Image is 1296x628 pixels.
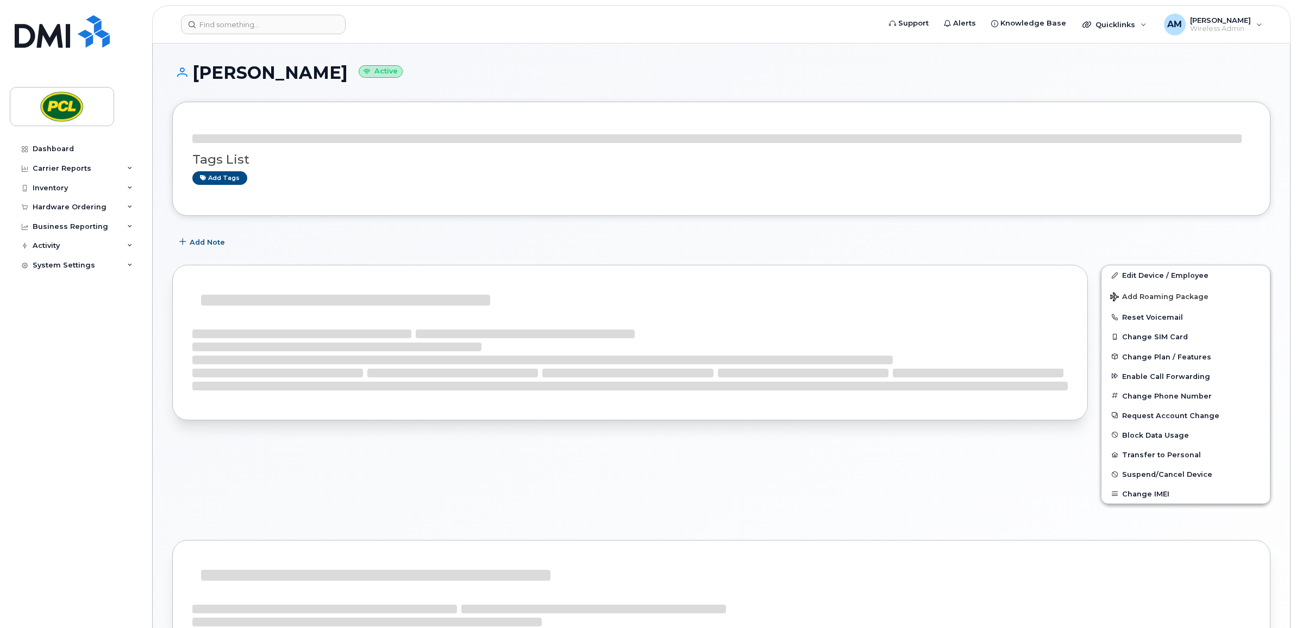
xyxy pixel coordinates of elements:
[1101,464,1270,484] button: Suspend/Cancel Device
[172,232,234,252] button: Add Note
[190,237,225,247] span: Add Note
[1122,470,1212,478] span: Suspend/Cancel Device
[1101,347,1270,366] button: Change Plan / Features
[1101,327,1270,346] button: Change SIM Card
[1101,406,1270,425] button: Request Account Change
[1101,484,1270,503] button: Change IMEI
[1122,352,1211,360] span: Change Plan / Features
[1101,425,1270,445] button: Block Data Usage
[359,65,403,78] small: Active
[192,153,1250,166] h3: Tags List
[192,171,247,185] a: Add tags
[1101,265,1270,285] a: Edit Device / Employee
[1101,285,1270,307] button: Add Roaming Package
[1101,307,1270,327] button: Reset Voicemail
[1122,372,1210,380] span: Enable Call Forwarding
[1101,366,1270,386] button: Enable Call Forwarding
[1101,445,1270,464] button: Transfer to Personal
[1110,293,1209,303] span: Add Roaming Package
[1101,386,1270,406] button: Change Phone Number
[172,63,1270,82] h1: [PERSON_NAME]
